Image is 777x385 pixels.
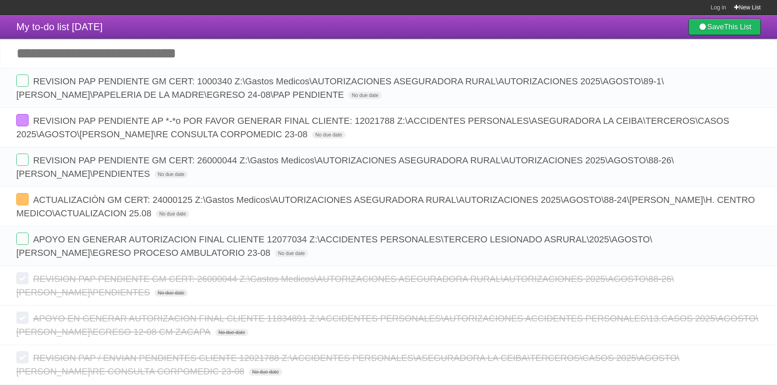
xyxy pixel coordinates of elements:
[688,19,761,35] a: SaveThis List
[16,75,29,87] label: Done
[16,234,652,258] span: APOYO EN GENERAR AUTORIZACION FINAL CLIENTE 12077034 Z:\ACCIDENTES PERSONALES\TERCERO LESIONADO A...
[348,92,381,99] span: No due date
[16,116,729,139] span: REVISION PAP PENDIENTE AP *-*o POR FAVOR GENERAR FINAL CLIENTE: 12021788 Z:\ACCIDENTES PERSONALES...
[724,23,751,31] b: This List
[16,272,29,284] label: Done
[16,313,758,337] span: APOYO EN GENERAR AUTORIZACION FINAL CLIENTE 11834891 Z:\ACCIDENTES PERSONALES\AUTORIZACIONES ACCI...
[16,21,103,32] span: My to-do list [DATE]
[275,250,308,257] span: No due date
[312,131,345,139] span: No due date
[16,351,29,363] label: Done
[16,154,29,166] label: Done
[16,233,29,245] label: Done
[155,171,188,178] span: No due date
[16,76,664,100] span: REVISION PAP PENDIENTE GM CERT: 1000340 Z:\Gastos Medicos\AUTORIZACIONES ASEGURADORA RURAL\AUTORI...
[16,114,29,126] label: Done
[16,312,29,324] label: Done
[16,274,674,297] span: REVISION PAP PENDIENTE GM CERT: 26000044 Z:\Gastos Medicos\AUTORIZACIONES ASEGURADORA RURAL\AUTOR...
[16,353,680,376] span: REVISION PAP / ENVIAN PENDIENTES CLIENTE 12021788 Z:\ACCIDENTES PERSONALES\ASEGURADORA LA CEIBA\T...
[156,210,189,218] span: No due date
[16,195,755,218] span: ACTUALIZACIÓN GM CERT: 24000125 Z:\Gastos Medicos\AUTORIZACIONES ASEGURADORA RURAL\AUTORIZACIONES...
[249,368,282,376] span: No due date
[215,329,248,336] span: No due date
[16,193,29,205] label: Done
[16,155,674,179] span: REVISION PAP PENDIENTE GM CERT: 26000044 Z:\Gastos Medicos\AUTORIZACIONES ASEGURADORA RURAL\AUTOR...
[155,289,188,297] span: No due date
